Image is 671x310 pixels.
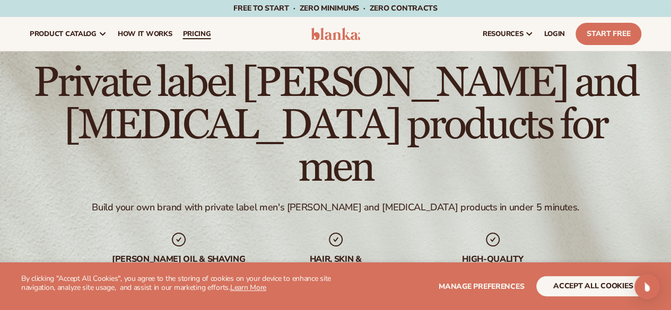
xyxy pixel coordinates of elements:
[30,61,641,189] h1: Private label [PERSON_NAME] and [MEDICAL_DATA] products for men
[233,3,437,13] span: Free to start · ZERO minimums · ZERO contracts
[576,23,641,45] a: Start Free
[483,30,523,38] span: resources
[439,281,524,291] span: Manage preferences
[268,254,404,274] div: hair, skin & face care for men
[544,30,565,38] span: LOGIN
[439,276,524,296] button: Manage preferences
[182,30,211,38] span: pricing
[21,274,336,293] p: By clicking "Accept All Cookies", you agree to the storing of cookies on your device to enhance s...
[536,276,650,296] button: accept all cookies
[24,17,112,51] a: product catalog
[634,274,660,299] div: Open Intercom Messenger
[92,201,579,214] div: Build your own brand with private label men's [PERSON_NAME] and [MEDICAL_DATA] products in under ...
[112,17,178,51] a: How It Works
[425,254,561,274] div: High-quality North-american made
[111,254,247,274] div: [PERSON_NAME] oil & shaving essentials
[30,30,97,38] span: product catalog
[118,30,172,38] span: How It Works
[177,17,216,51] a: pricing
[477,17,539,51] a: resources
[311,28,361,40] img: logo
[539,17,570,51] a: LOGIN
[230,282,266,293] a: Learn More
